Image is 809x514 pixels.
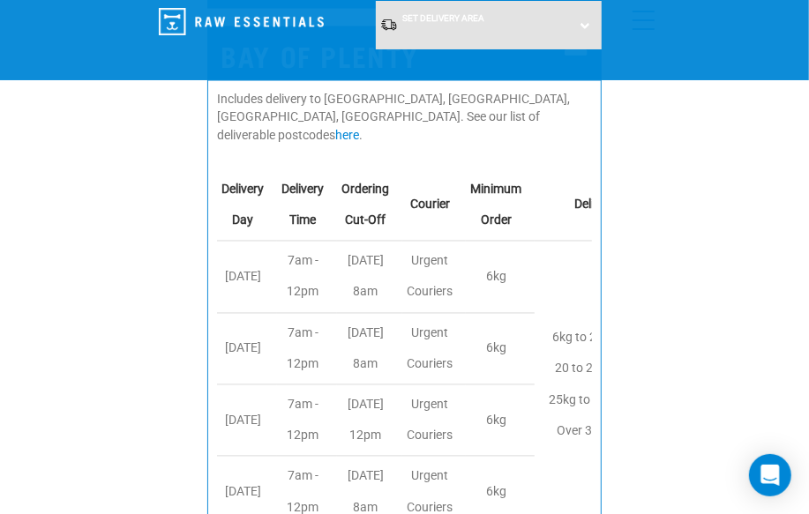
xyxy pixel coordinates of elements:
strong: Delivery Cost [574,197,645,212]
strong: Minimum Order [470,183,521,227]
strong: Delivery Day [221,183,264,227]
td: [DATE] 8am [337,242,402,313]
td: 7am - 12pm [277,313,337,384]
td: Urgent Couriers [402,242,466,313]
td: 7am - 12pm [277,242,337,313]
td: [DATE] 12pm [337,385,402,457]
td: 6kg [466,242,535,313]
td: 6kg [466,313,535,384]
strong: Delivery Time [281,183,324,227]
td: [DATE] [217,313,277,384]
td: 7am - 12pm [277,385,337,457]
p: 6kg to 20kg = $14.99 20 to 25kg = $19.99 25kg to 30kg = $24.99 Over 30kg = $29.99 [539,323,680,447]
div: Open Intercom Messenger [749,454,791,496]
img: Raw Essentials Logo [159,8,324,35]
a: here [335,129,359,143]
td: Urgent Couriers [402,385,466,457]
td: [DATE] [217,242,277,313]
img: van-moving.png [380,18,398,32]
p: Includes delivery to [GEOGRAPHIC_DATA], [GEOGRAPHIC_DATA], [GEOGRAPHIC_DATA], [GEOGRAPHIC_DATA]. ... [217,90,592,145]
td: 6kg [466,385,535,457]
strong: Ordering Cut-Off [341,183,389,227]
td: [DATE] [217,385,277,457]
strong: Courier [410,197,450,212]
span: Set Delivery Area [402,13,484,23]
td: Urgent Couriers [402,313,466,384]
td: [DATE] 8am [337,313,402,384]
